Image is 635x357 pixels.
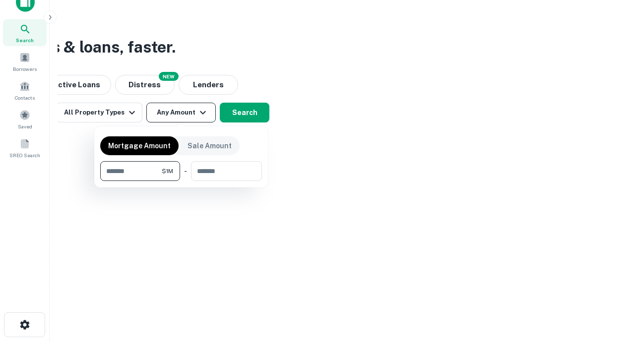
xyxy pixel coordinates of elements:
p: Mortgage Amount [108,140,171,151]
div: - [184,161,187,181]
p: Sale Amount [188,140,232,151]
span: $1M [162,167,173,176]
iframe: Chat Widget [585,278,635,325]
